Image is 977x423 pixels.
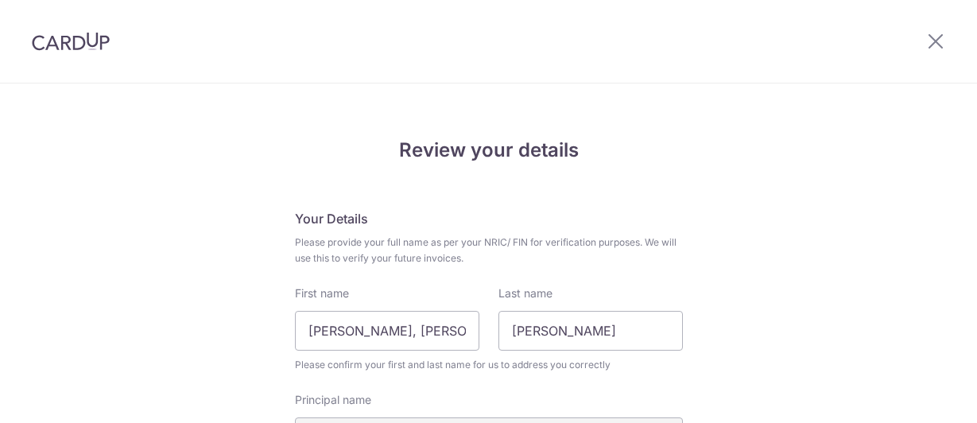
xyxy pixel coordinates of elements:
[32,32,110,51] img: CardUp
[295,311,479,351] input: First Name
[295,136,683,165] h4: Review your details
[295,357,683,373] span: Please confirm your first and last name for us to address you correctly
[295,392,371,408] label: Principal name
[498,285,552,301] label: Last name
[295,209,683,228] h5: Your Details
[295,285,349,301] label: First name
[498,311,683,351] input: Last name
[295,235,683,266] span: Please provide your full name as per your NRIC/ FIN for verification purposes. We will use this t...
